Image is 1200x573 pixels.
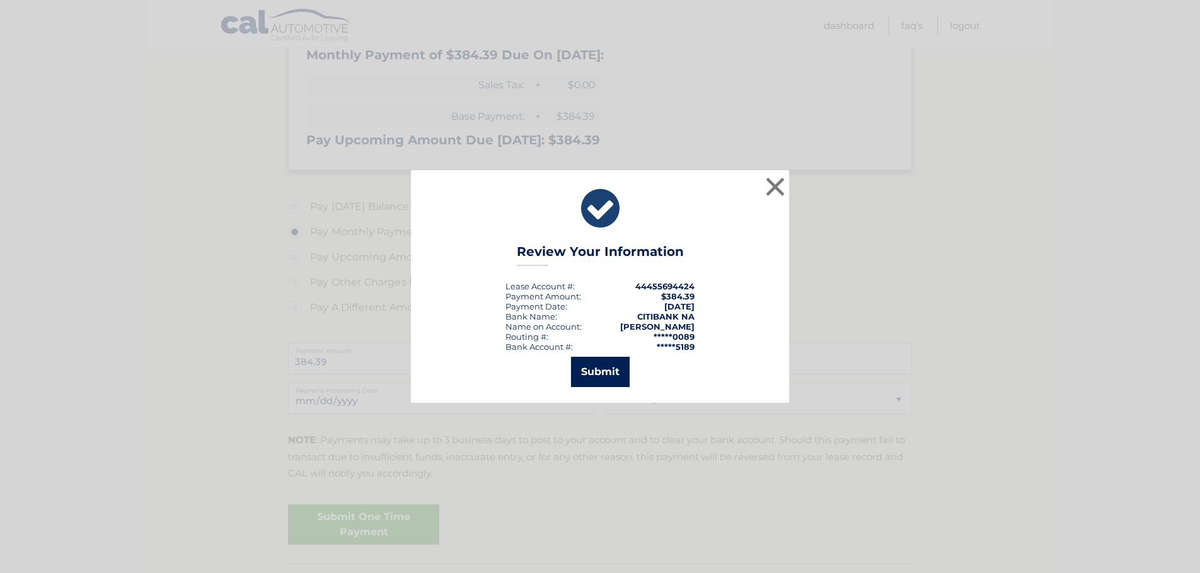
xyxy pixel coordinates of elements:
strong: CITIBANK NA [637,311,695,321]
strong: 44455694424 [635,281,695,291]
h3: Review Your Information [517,244,684,266]
div: Payment Amount: [505,291,581,301]
div: Bank Account #: [505,342,573,352]
div: Lease Account #: [505,281,575,291]
span: [DATE] [664,301,695,311]
span: Payment Date [505,301,565,311]
span: $384.39 [661,291,695,301]
div: Name on Account: [505,321,582,332]
button: × [763,174,788,199]
div: Bank Name: [505,311,557,321]
div: : [505,301,567,311]
strong: [PERSON_NAME] [620,321,695,332]
button: Submit [571,357,630,387]
div: Routing #: [505,332,548,342]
